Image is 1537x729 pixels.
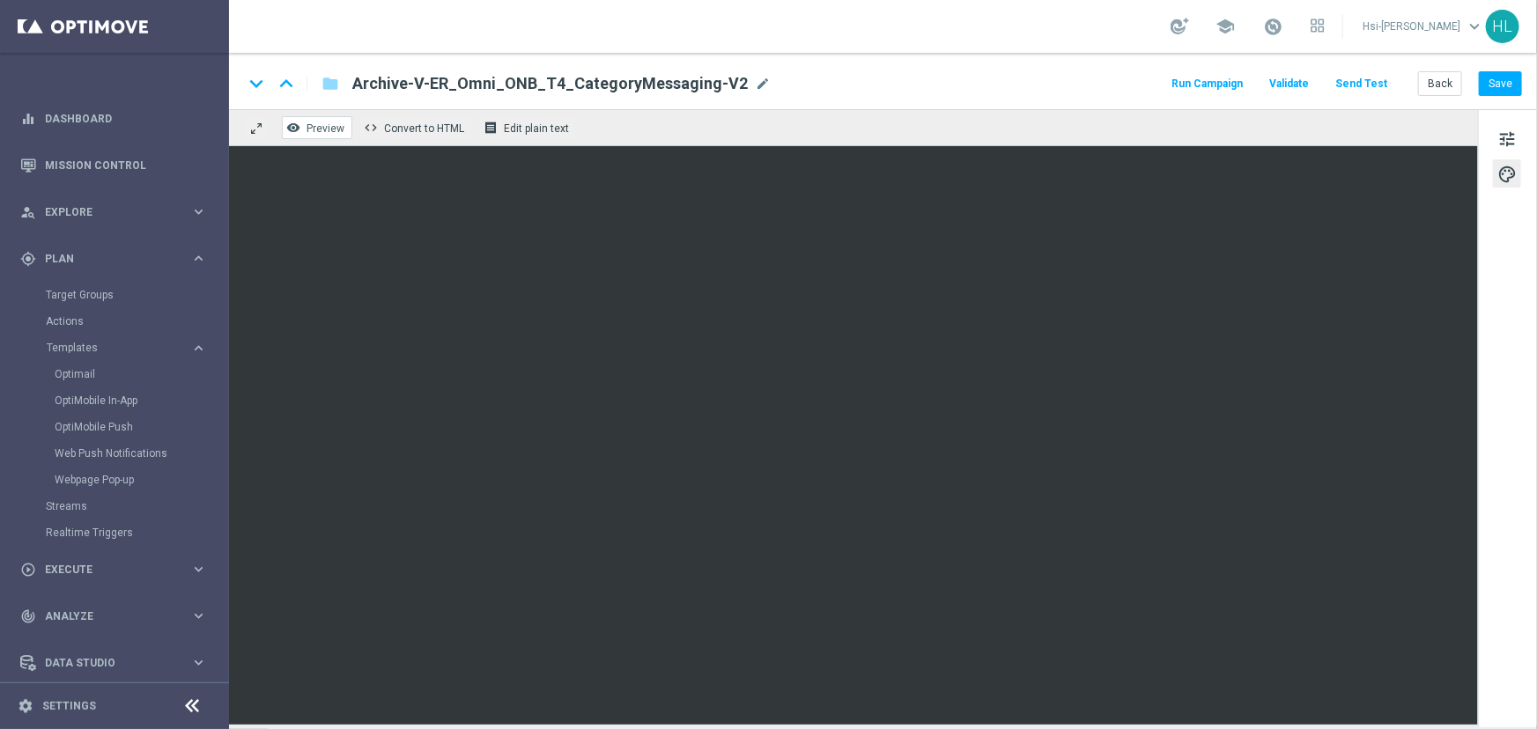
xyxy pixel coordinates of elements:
span: Convert to HTML [384,122,464,135]
span: keyboard_arrow_down [1465,17,1484,36]
i: keyboard_arrow_right [190,250,207,267]
button: Run Campaign [1169,72,1245,96]
div: Plan [20,251,190,267]
a: Actions [46,314,183,328]
a: Settings [42,701,96,711]
div: Templates [46,335,227,493]
i: remove_red_eye [286,121,300,135]
a: Optimail [55,367,183,381]
i: play_circle_outline [20,562,36,578]
i: track_changes [20,608,36,624]
div: Streams [46,493,227,519]
i: keyboard_arrow_down [243,70,270,97]
span: Analyze [45,611,190,622]
button: Validate [1267,72,1312,96]
div: Web Push Notifications [55,440,227,467]
button: Templates keyboard_arrow_right [46,341,208,355]
i: keyboard_arrow_right [190,607,207,624]
div: OptiMobile Push [55,414,227,440]
span: Templates [47,342,173,353]
button: person_search Explore keyboard_arrow_right [19,205,208,219]
button: Send Test [1333,72,1390,96]
span: tune [1497,128,1517,151]
i: keyboard_arrow_up [273,70,299,97]
a: Mission Control [45,142,207,188]
a: Webpage Pop-up [55,473,183,487]
i: folder [321,73,339,94]
span: Edit plain text [504,122,569,135]
button: play_circle_outline Execute keyboard_arrow_right [19,563,208,577]
div: Actions [46,308,227,335]
i: settings [18,698,33,714]
button: code Convert to HTML [359,116,472,139]
button: receipt Edit plain text [479,116,577,139]
button: remove_red_eye Preview [282,116,352,139]
span: Explore [45,207,190,217]
button: folder [320,70,341,98]
a: Target Groups [46,288,183,302]
button: Mission Control [19,158,208,173]
i: keyboard_arrow_right [190,203,207,220]
span: Plan [45,254,190,264]
i: keyboard_arrow_right [190,561,207,578]
div: Mission Control [20,142,207,188]
button: gps_fixed Plan keyboard_arrow_right [19,252,208,266]
button: equalizer Dashboard [19,112,208,126]
div: HL [1486,10,1519,43]
i: keyboard_arrow_right [190,340,207,357]
button: Back [1418,71,1462,96]
a: Hsi-[PERSON_NAME]keyboard_arrow_down [1361,13,1486,40]
a: Realtime Triggers [46,526,183,540]
a: OptiMobile Push [55,420,183,434]
a: Web Push Notifications [55,446,183,460]
a: OptiMobile In-App [55,394,183,408]
span: palette [1497,163,1517,186]
span: school [1216,17,1235,36]
span: mode_edit [755,76,771,92]
button: Data Studio keyboard_arrow_right [19,656,208,670]
div: OptiMobile In-App [55,387,227,414]
i: person_search [20,204,36,220]
span: Data Studio [45,658,190,668]
span: Archive-V-ER_Omni_ONB_T4_CategoryMessaging-V2 [352,73,748,94]
i: equalizer [20,111,36,127]
span: code [364,121,378,135]
button: tune [1493,124,1521,152]
div: Data Studio [20,655,190,671]
button: palette [1493,159,1521,188]
i: receipt [484,121,498,135]
a: Streams [46,499,183,513]
span: Execute [45,564,190,575]
div: Webpage Pop-up [55,467,227,493]
a: Dashboard [45,95,207,142]
span: Preview [307,122,344,135]
button: track_changes Analyze keyboard_arrow_right [19,609,208,623]
div: Target Groups [46,282,227,308]
i: gps_fixed [20,251,36,267]
div: Optimail [55,361,227,387]
div: Templates [47,342,190,353]
div: Execute [20,562,190,578]
div: Analyze [20,608,190,624]
div: Explore [20,204,190,220]
span: Validate [1269,77,1309,90]
i: keyboard_arrow_right [190,654,207,671]
button: Save [1479,71,1522,96]
div: Dashboard [20,95,207,142]
div: Realtime Triggers [46,519,227,546]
